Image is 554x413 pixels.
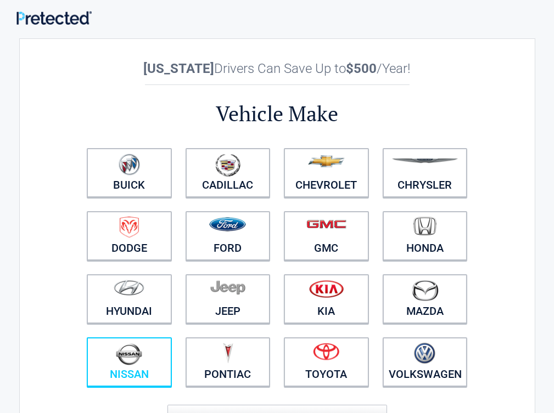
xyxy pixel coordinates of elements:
[284,211,369,261] a: GMC
[114,280,144,296] img: hyundai
[309,280,344,298] img: kia
[222,343,233,364] img: pontiac
[186,148,271,197] a: Cadillac
[411,280,439,301] img: mazda
[120,217,139,238] img: dodge
[119,154,140,176] img: buick
[87,148,172,197] a: Buick
[215,154,240,177] img: cadillac
[186,211,271,261] a: Ford
[383,148,468,197] a: Chrysler
[391,159,458,163] img: chrysler
[116,343,142,365] img: nissan
[383,211,468,261] a: Honda
[284,274,369,324] a: Kia
[306,219,346,229] img: gmc
[87,337,172,387] a: Nissan
[210,280,245,295] img: jeep
[284,337,369,387] a: Toyota
[313,343,339,360] img: toyota
[383,337,468,387] a: Volkswagen
[186,337,271,387] a: Pontiac
[186,274,271,324] a: Jeep
[16,11,92,25] img: Main Logo
[80,100,474,128] h2: Vehicle Make
[144,61,215,76] b: [US_STATE]
[284,148,369,197] a: Chevrolet
[209,217,246,231] img: ford
[308,155,345,167] img: chevrolet
[80,61,474,76] h2: Drivers Can Save Up to /Year
[414,343,435,364] img: volkswagen
[87,274,172,324] a: Hyundai
[413,217,437,236] img: honda
[87,211,172,261] a: Dodge
[383,274,468,324] a: Mazda
[346,61,377,76] b: $500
